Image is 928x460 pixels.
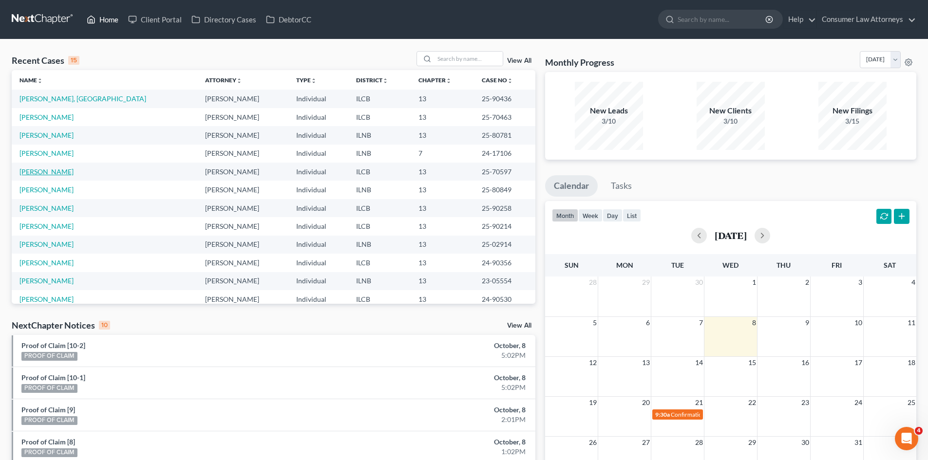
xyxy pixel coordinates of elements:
div: PROOF OF CLAIM [21,384,77,393]
td: Individual [288,217,348,235]
div: New Leads [575,105,643,116]
a: DebtorCC [261,11,316,28]
td: 13 [411,290,474,308]
td: ILCB [348,163,411,181]
td: Individual [288,108,348,126]
td: [PERSON_NAME] [197,290,288,308]
span: 4 [915,427,923,435]
span: 14 [694,357,704,368]
div: October, 8 [364,341,526,350]
a: Proof of Claim [10-2] [21,341,85,350]
input: Search by name... [678,10,767,28]
span: Tue [671,261,684,269]
td: ILNB [348,236,411,254]
i: unfold_more [446,78,452,84]
td: 25-70463 [474,108,535,126]
span: 30 [800,437,810,448]
td: Individual [288,145,348,163]
a: Help [783,11,816,28]
td: 13 [411,199,474,217]
a: Nameunfold_more [19,76,43,84]
span: 20 [641,397,651,408]
td: 23-05554 [474,272,535,290]
a: Tasks [602,175,641,197]
div: October, 8 [364,373,526,383]
td: ILCB [348,217,411,235]
td: Individual [288,290,348,308]
div: October, 8 [364,405,526,415]
button: week [578,209,603,222]
td: Individual [288,199,348,217]
a: [PERSON_NAME] [19,258,74,267]
div: New Clients [697,105,765,116]
div: Recent Cases [12,55,79,66]
td: [PERSON_NAME] [197,108,288,126]
span: Wed [722,261,739,269]
a: View All [507,322,531,329]
a: Case Nounfold_more [482,76,513,84]
span: 31 [853,437,863,448]
td: 24-17106 [474,145,535,163]
i: unfold_more [311,78,317,84]
td: 25-90214 [474,217,535,235]
span: 30 [694,276,704,288]
td: ILNB [348,272,411,290]
span: Sun [565,261,579,269]
td: 25-90436 [474,90,535,108]
a: Consumer Law Attorneys [817,11,916,28]
div: 10 [99,321,110,330]
span: 22 [747,397,757,408]
td: 13 [411,163,474,181]
td: 13 [411,217,474,235]
i: unfold_more [37,78,43,84]
h3: Monthly Progress [545,56,614,68]
div: 3/10 [575,116,643,126]
div: PROOF OF CLAIM [21,352,77,361]
span: 15 [747,357,757,368]
a: Typeunfold_more [296,76,317,84]
a: Chapterunfold_more [418,76,452,84]
a: Home [82,11,123,28]
span: 25 [907,397,916,408]
td: [PERSON_NAME] [197,199,288,217]
td: 13 [411,236,474,254]
td: [PERSON_NAME] [197,90,288,108]
span: 24 [853,397,863,408]
td: Individual [288,236,348,254]
span: 21 [694,397,704,408]
div: 5:02PM [364,350,526,360]
div: PROOF OF CLAIM [21,448,77,457]
a: Proof of Claim [10-1] [21,373,85,382]
a: [PERSON_NAME] [19,222,74,230]
h2: [DATE] [715,230,747,240]
span: 29 [747,437,757,448]
td: [PERSON_NAME] [197,236,288,254]
div: 2:01PM [364,415,526,424]
span: Sat [884,261,896,269]
a: Proof of Claim [8] [21,438,75,446]
td: Individual [288,272,348,290]
span: 26 [588,437,598,448]
a: [PERSON_NAME] [19,295,74,303]
i: unfold_more [507,78,513,84]
td: ILCB [348,290,411,308]
td: 25-90258 [474,199,535,217]
span: 11 [907,317,916,329]
td: [PERSON_NAME] [197,217,288,235]
span: 27 [641,437,651,448]
span: Mon [616,261,633,269]
span: 1 [751,276,757,288]
div: NextChapter Notices [12,319,110,331]
td: 7 [411,145,474,163]
span: 8 [751,317,757,329]
iframe: Intercom live chat [895,427,918,450]
span: 12 [588,357,598,368]
span: 19 [588,397,598,408]
a: [PERSON_NAME], [GEOGRAPHIC_DATA] [19,94,146,103]
span: 9 [804,317,810,329]
span: 10 [853,317,863,329]
td: 25-02914 [474,236,535,254]
span: 6 [645,317,651,329]
div: 5:02PM [364,383,526,392]
td: 13 [411,272,474,290]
